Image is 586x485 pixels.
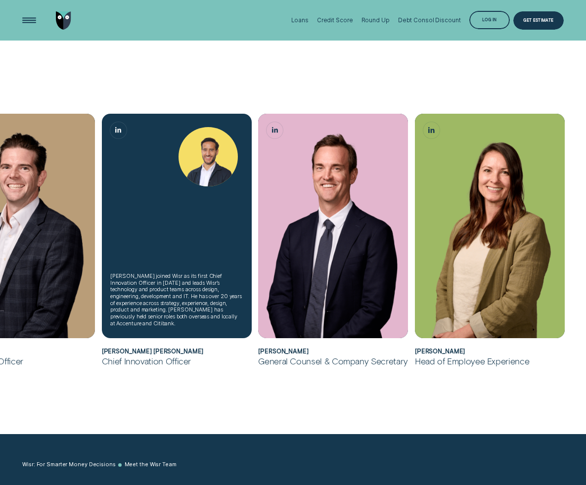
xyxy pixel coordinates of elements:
div: Head of Employee Experience [415,355,565,366]
img: Álvaro Carpio Colón [179,127,238,186]
a: Meet the Wisr Team [125,461,177,468]
div: Chief Innovation Officer [102,355,252,366]
div: Round Up [361,17,390,24]
a: Álvaro Carpio Colón, Chief Innovation Officer LinkedIn button [110,122,127,138]
a: Wisr: For Smarter Money Decisions [22,461,115,468]
a: Get Estimate [513,11,564,30]
div: Credit Score [317,17,353,24]
img: Wisr [56,11,71,30]
button: Open Menu [20,11,38,30]
h2: Kate Renner [415,348,565,355]
div: Álvaro Carpio Colón, Chief Innovation Officer [102,114,252,338]
div: Loans [291,17,308,24]
img: David King [258,114,408,338]
div: General Counsel & Company Secretary [258,355,408,366]
div: David King, General Counsel & Company Secretary [258,114,408,338]
h2: David King [258,348,408,355]
div: Kate Renner, Head of Employee Experience [415,114,565,338]
img: Kate Renner [415,114,565,338]
div: [PERSON_NAME] joined Wisr as its first Chief Innovation Officer in [DATE] and leads Wisr’s techno... [110,273,243,327]
a: Kate Renner, Head of Employee Experience LinkedIn button [423,122,440,138]
div: Debt Consol Discount [398,17,461,24]
h2: Álvaro Carpio Colón [102,348,252,355]
button: Log in [469,11,510,29]
a: David King, General Counsel & Company Secretary LinkedIn button [267,122,283,138]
